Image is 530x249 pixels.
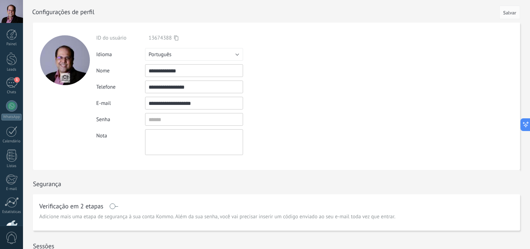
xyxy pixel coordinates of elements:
span: 1 [14,77,20,83]
div: E-mail [96,100,145,107]
div: Painel [1,42,22,47]
span: Português [149,51,172,58]
span: Salvar [503,10,516,15]
div: Telefone [96,84,145,90]
div: Leads [1,67,22,72]
div: Nome [96,67,145,74]
h1: Verificação em 2 etapas [39,203,103,209]
span: Adicione mais uma etapa de segurança à sua conta Kommo. Além da sua senha, você vai precisar inse... [39,213,395,220]
div: Listas [1,164,22,168]
div: WhatsApp [1,114,22,120]
h1: Segurança [33,180,61,188]
div: Idioma [96,51,145,58]
span: 13674388 [149,35,172,41]
div: Nota [96,129,145,139]
div: Senha [96,116,145,123]
button: Português [145,48,243,61]
div: E-mail [1,187,22,191]
button: Salvar [499,6,520,19]
div: Chats [1,90,22,95]
div: Estatísticas [1,210,22,214]
div: Calendário [1,139,22,144]
div: ID do usuário [96,35,145,41]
